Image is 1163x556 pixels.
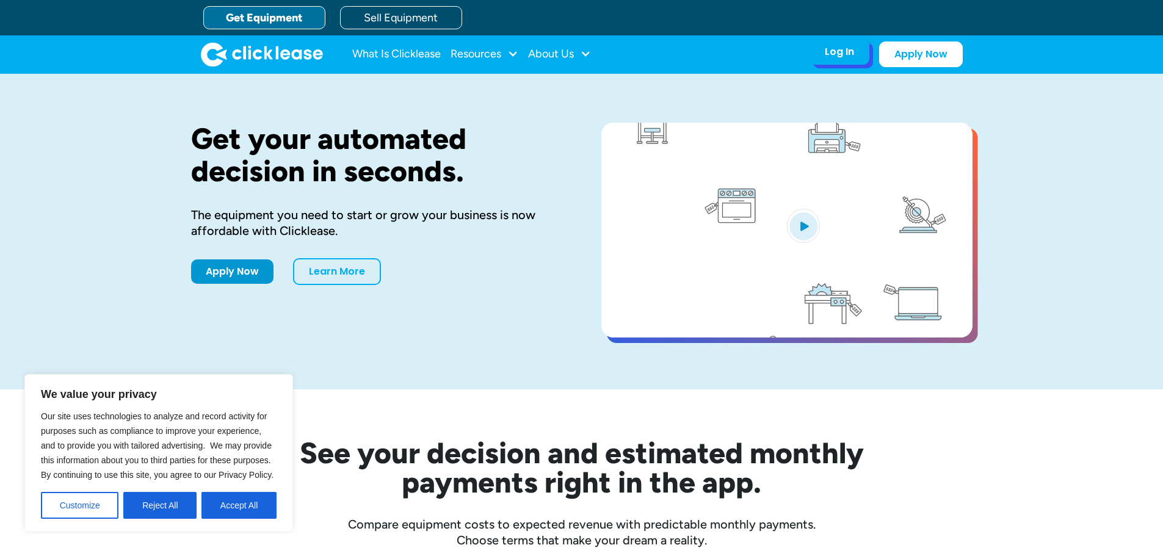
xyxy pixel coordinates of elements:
button: Customize [41,492,118,519]
span: Our site uses technologies to analyze and record activity for purposes such as compliance to impr... [41,411,274,480]
a: What Is Clicklease [352,42,441,67]
div: We value your privacy [24,374,293,532]
p: We value your privacy [41,387,277,402]
div: Log In [825,46,854,58]
img: Clicklease logo [201,42,323,67]
img: Blue play button logo on a light blue circular background [787,209,820,243]
a: Apply Now [879,42,963,67]
div: Resources [451,42,518,67]
a: Sell Equipment [340,6,462,29]
button: Accept All [201,492,277,519]
a: open lightbox [601,123,973,338]
div: About Us [528,42,591,67]
div: The equipment you need to start or grow your business is now affordable with Clicklease. [191,207,562,239]
h2: See your decision and estimated monthly payments right in the app. [240,438,924,497]
h1: Get your automated decision in seconds. [191,123,562,187]
div: Compare equipment costs to expected revenue with predictable monthly payments. Choose terms that ... [191,516,973,548]
a: Get Equipment [203,6,325,29]
button: Reject All [123,492,197,519]
a: Apply Now [191,259,274,284]
a: home [201,42,323,67]
a: Learn More [293,258,381,285]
